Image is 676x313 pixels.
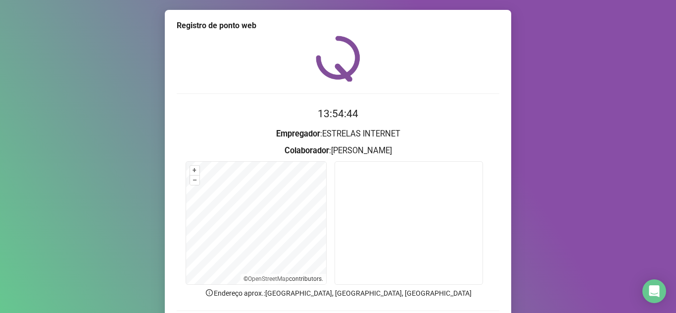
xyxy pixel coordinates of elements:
button: + [190,166,199,175]
div: Open Intercom Messenger [642,279,666,303]
h3: : ESTRELAS INTERNET [177,128,499,140]
button: – [190,176,199,185]
h3: : [PERSON_NAME] [177,144,499,157]
a: OpenStreetMap [248,275,289,282]
div: Registro de ponto web [177,20,499,32]
img: QRPoint [316,36,360,82]
strong: Colaborador [285,146,329,155]
strong: Empregador [276,129,320,138]
li: © contributors. [243,275,323,282]
time: 13:54:44 [318,108,358,120]
span: info-circle [205,288,214,297]
p: Endereço aprox. : [GEOGRAPHIC_DATA], [GEOGRAPHIC_DATA], [GEOGRAPHIC_DATA] [177,288,499,299]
